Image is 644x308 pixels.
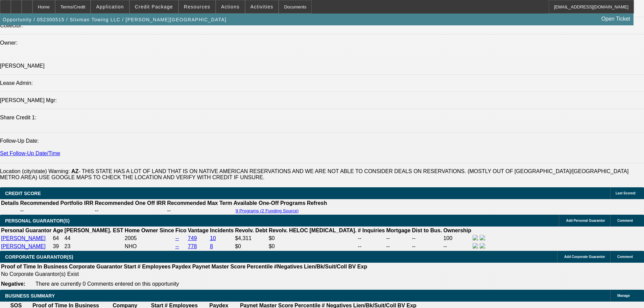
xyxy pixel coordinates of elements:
th: Available One-Off Programs [233,200,306,207]
td: 44 [64,235,124,242]
b: Dist to Bus. [412,228,442,233]
img: facebook-icon.png [473,243,478,248]
td: -- [167,207,233,214]
span: Add Corporate Guarantor [564,255,605,259]
b: Start [124,264,136,269]
span: Activities [251,4,273,9]
span: Add Personal Guarantor [566,219,605,222]
button: Resources [179,0,215,13]
td: -- [357,243,385,250]
span: Comment [617,219,633,222]
a: 10 [210,235,216,241]
b: # Inquiries [358,228,385,233]
td: -- [412,235,443,242]
a: [PERSON_NAME] [1,243,46,249]
td: $0 [268,243,357,250]
td: 100 [443,235,472,242]
th: Details [1,200,19,207]
td: 23 [64,243,124,250]
td: -- [412,243,443,250]
b: Paydex [172,264,191,269]
th: Recommended Portfolio IRR [20,200,94,207]
a: [PERSON_NAME] [1,235,46,241]
td: 39 [52,243,63,250]
a: Open Ticket [599,13,633,25]
td: $4,311 [235,235,268,242]
b: BV Exp [348,264,367,269]
th: Recommended One Off IRR [94,200,166,207]
a: 8 [210,243,213,249]
span: CORPORATE GUARANTOR(S) [5,254,73,260]
span: Application [96,4,124,9]
a: -- [175,235,179,241]
b: Corporate Guarantor [69,264,122,269]
b: Age [53,228,63,233]
button: 9 Programs (2 Funding Source) [234,208,301,214]
td: -- [386,235,411,242]
b: Revolv. Debt [235,228,267,233]
button: Application [91,0,129,13]
b: Paynet Master Score [192,264,245,269]
b: Home Owner Since [125,228,174,233]
img: facebook-icon.png [473,235,478,240]
b: Fico [175,228,187,233]
td: -- [443,243,472,250]
button: Credit Package [130,0,178,13]
a: -- [175,243,179,249]
b: Personal Guarantor [1,228,51,233]
b: #Negatives [274,264,303,269]
td: NHO [124,243,174,250]
b: Vantage [188,228,209,233]
span: Comment [617,255,633,259]
button: Actions [216,0,245,13]
b: Incidents [210,228,234,233]
td: -- [20,207,94,214]
span: Manage [617,294,630,298]
img: linkedin-icon.png [480,235,485,240]
span: Resources [184,4,210,9]
td: $0 [268,235,357,242]
b: AZ [71,168,78,174]
td: No Corporate Guarantor(s) Exist [1,271,370,278]
b: Negative: [1,281,25,287]
span: Opportunity / 052300515 / Stixman Towing LLC / [PERSON_NAME][GEOGRAPHIC_DATA] [3,17,226,22]
th: Recommended Max Term [167,200,233,207]
b: Revolv. HELOC [MEDICAL_DATA]. [269,228,357,233]
b: Lien/Bk/Suit/Coll [304,264,347,269]
a: 749 [188,235,197,241]
span: CREDIT SCORE [5,191,41,196]
img: linkedin-icon.png [480,243,485,248]
b: Ownership [443,228,471,233]
th: Proof of Time In Business [1,263,68,270]
th: Refresh [307,200,328,207]
span: Actions [221,4,240,9]
span: There are currently 0 Comments entered on this opportunity [35,281,179,287]
a: 778 [188,243,197,249]
td: -- [357,235,385,242]
td: 64 [52,235,63,242]
b: # Employees [138,264,171,269]
td: $0 [235,243,268,250]
b: Percentile [247,264,272,269]
b: Mortgage [386,228,411,233]
span: 2005 [125,235,137,241]
span: BUSINESS SUMMARY [5,293,55,299]
span: PERSONAL GUARANTOR(S) [5,218,70,223]
b: [PERSON_NAME]. EST [65,228,123,233]
td: -- [94,207,166,214]
td: -- [386,243,411,250]
button: Activities [245,0,279,13]
span: Last Scored: [616,191,636,195]
span: Credit Package [135,4,173,9]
